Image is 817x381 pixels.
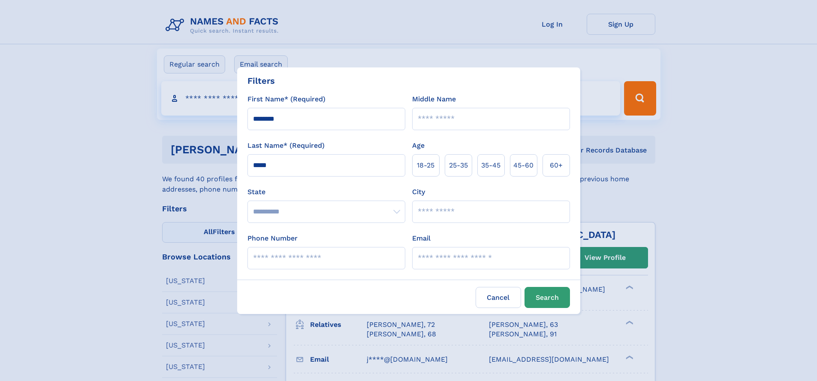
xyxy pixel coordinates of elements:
span: 45‑60 [513,160,534,171]
label: Phone Number [247,233,298,244]
span: 25‑35 [449,160,468,171]
label: City [412,187,425,197]
label: Middle Name [412,94,456,104]
button: Search [525,287,570,308]
span: 60+ [550,160,563,171]
div: Filters [247,74,275,87]
label: Cancel [476,287,521,308]
span: 18‑25 [417,160,434,171]
label: Age [412,140,425,151]
label: Last Name* (Required) [247,140,325,151]
span: 35‑45 [481,160,500,171]
label: Email [412,233,431,244]
label: State [247,187,405,197]
label: First Name* (Required) [247,94,326,104]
